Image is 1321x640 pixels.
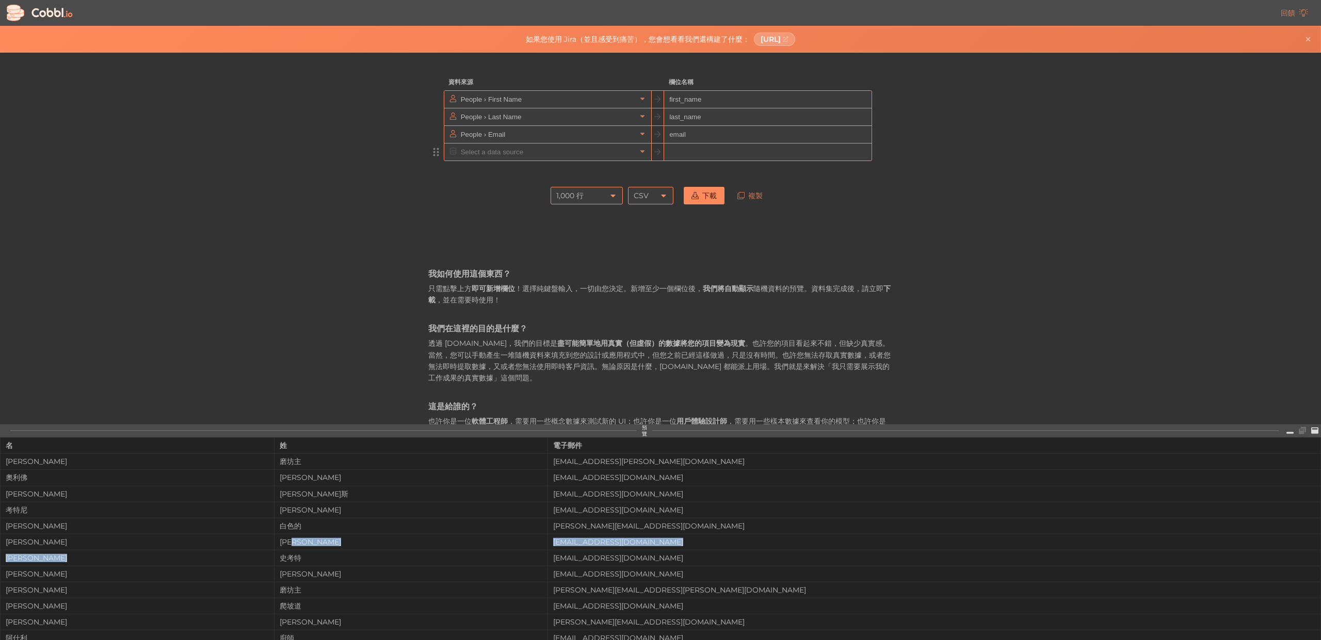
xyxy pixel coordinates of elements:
[6,441,13,450] font: 名
[754,33,795,46] a: [URL]
[280,617,341,627] font: [PERSON_NAME]
[280,441,287,450] font: 姓
[553,617,745,627] font: [PERSON_NAME][EMAIL_ADDRESS][DOMAIN_NAME]
[6,457,67,466] font: [PERSON_NAME]
[428,339,557,348] font: 透過 [DOMAIN_NAME]，我們的目標是
[280,585,301,595] font: 磨坊主
[676,417,727,426] font: 用戶體驗設計師
[6,569,67,579] font: [PERSON_NAME]
[669,78,694,86] font: 欄位名稱
[6,553,67,563] font: [PERSON_NAME]
[553,489,683,499] font: [EMAIL_ADDRESS][DOMAIN_NAME]
[6,521,67,531] font: [PERSON_NAME]
[6,473,27,482] font: 奧利佛
[642,424,647,437] font: 預覽
[1302,33,1314,45] button: 關閉橫幅
[553,601,683,611] font: [EMAIL_ADDRESS][DOMAIN_NAME]
[553,441,582,450] font: 電子郵件
[553,457,745,466] font: [EMAIL_ADDRESS][PERSON_NAME][DOMAIN_NAME]
[458,143,636,161] input: Select a data source
[553,505,683,515] font: [EMAIL_ADDRESS][DOMAIN_NAME]
[515,284,703,293] font: ！選擇純鍵盤輸入，一切由您決定。新增至少一個欄位後，
[748,191,763,200] font: 複製
[428,284,472,293] font: 只需點擊上方
[428,284,891,305] font: 下載
[458,126,636,143] input: 選擇資料來源
[280,521,301,531] font: 白色的
[280,569,341,579] font: [PERSON_NAME]
[280,473,341,482] font: [PERSON_NAME]
[458,91,636,108] input: Select a data source
[1273,4,1316,22] a: 回饋
[428,417,472,426] font: 也許你是一位
[553,521,745,531] font: [PERSON_NAME][EMAIL_ADDRESS][DOMAIN_NAME]
[553,473,683,482] font: [EMAIL_ADDRESS][DOMAIN_NAME]
[472,417,508,426] font: 軟體工程師
[557,339,745,348] font: 盡可能簡單地用真實（但虛假）的數據將您的項目變為現實
[6,585,67,595] font: [PERSON_NAME]
[6,505,27,515] font: 考特尼
[472,284,515,293] font: 即可新增欄位
[634,191,649,200] font: CSV
[553,553,683,563] font: [EMAIL_ADDRESS][DOMAIN_NAME]
[280,505,341,515] font: [PERSON_NAME]
[428,401,478,411] font: 這是給誰的？
[702,191,717,200] font: 下載
[428,323,527,333] font: 我們在這裡的目的是什麼？
[6,489,67,499] font: [PERSON_NAME]
[761,35,781,44] font: [URL]
[6,537,67,547] font: [PERSON_NAME]
[428,268,511,279] font: 我如何使用這個東西？
[553,537,683,547] font: [EMAIL_ADDRESS][DOMAIN_NAME]
[280,537,341,547] font: [PERSON_NAME]
[436,295,501,305] font: ，並在需要時使用！
[280,553,301,563] font: 史考特
[448,78,473,86] font: 資料來源
[753,284,883,293] font: 隨機資料的預覽。資料集完成後，請立即
[280,489,348,499] font: [PERSON_NAME]斯
[556,191,584,200] font: 1,000 行
[508,417,676,426] font: ，需要用一些概念數據來測試新的 UI；也許你是一位
[703,284,753,293] font: 我們將自動顯示
[1281,8,1295,18] font: 回饋
[280,601,301,611] font: 爬坡道
[6,601,67,611] font: [PERSON_NAME]
[526,35,750,44] font: 如果您使用 Jira（並且感受到痛苦），您會想看看我們還構建了什麼：
[458,108,636,125] input: 選擇資料來源
[553,585,806,595] font: [PERSON_NAME][EMAIL_ADDRESS][PERSON_NAME][DOMAIN_NAME]
[553,569,683,579] font: [EMAIL_ADDRESS][DOMAIN_NAME]
[6,617,67,627] font: [PERSON_NAME]
[280,457,301,466] font: 磨坊主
